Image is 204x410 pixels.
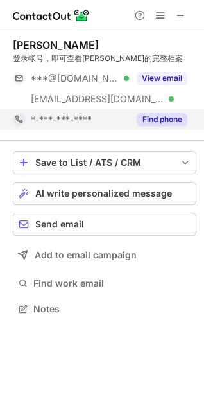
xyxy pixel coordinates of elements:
div: 登录帐号，即可查看[PERSON_NAME]的完整档案 [13,53,196,64]
button: Reveal Button [137,72,187,85]
button: Notes [13,300,196,318]
button: Find work email [13,274,196,292]
button: save-profile-one-click [13,151,196,174]
button: Add to email campaign [13,244,196,267]
span: [EMAIL_ADDRESS][DOMAIN_NAME] [31,93,164,105]
button: Send email [13,213,196,236]
div: [PERSON_NAME] [13,39,99,51]
span: Find work email [33,278,191,289]
button: AI write personalized message [13,182,196,205]
span: Notes [33,303,191,315]
span: Send email [35,219,84,229]
div: Save to List / ATS / CRM [35,157,174,168]
span: Add to email campaign [35,250,137,260]
span: AI write personalized message [35,188,172,199]
img: ContactOut v5.3.10 [13,8,90,23]
span: ***@[DOMAIN_NAME] [31,73,119,84]
button: Reveal Button [137,113,187,126]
